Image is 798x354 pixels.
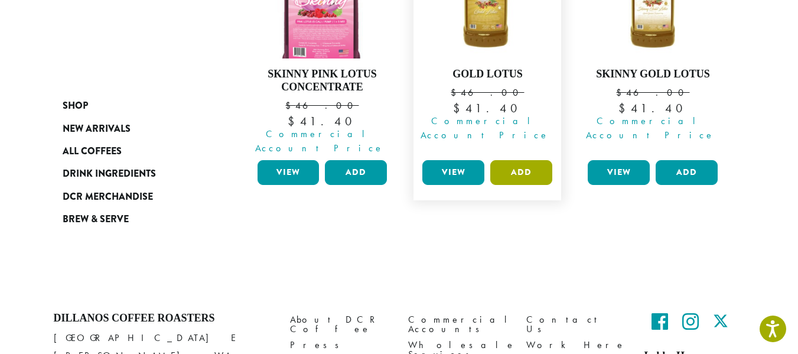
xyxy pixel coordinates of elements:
[526,337,627,353] a: Work Here
[63,186,219,208] a: DCR Merchandise
[54,312,272,325] h4: Dillanos Coffee Roasters
[63,212,129,227] span: Brew & Serve
[616,86,689,99] bdi: 46.00
[63,122,131,137] span: New Arrivals
[285,99,295,112] span: $
[588,160,650,185] a: View
[325,160,387,185] button: Add
[290,337,390,353] a: Press
[415,114,555,142] span: Commercial Account Price
[63,95,219,117] a: Shop
[63,167,156,181] span: Drink Ingredients
[451,86,524,99] bdi: 46.00
[616,86,626,99] span: $
[451,86,461,99] span: $
[63,208,219,230] a: Brew & Serve
[580,114,721,142] span: Commercial Account Price
[419,68,555,81] h4: Gold Lotus
[255,68,390,93] h4: Skinny Pink Lotus Concentrate
[285,99,359,112] bdi: 46.00
[63,144,122,159] span: All Coffees
[490,160,552,185] button: Add
[618,100,631,116] span: $
[656,160,718,185] button: Add
[290,312,390,337] a: About DCR Coffee
[288,113,357,129] bdi: 41.40
[63,190,153,204] span: DCR Merchandise
[258,160,320,185] a: View
[288,113,300,129] span: $
[618,100,688,116] bdi: 41.40
[250,127,390,155] span: Commercial Account Price
[63,99,88,113] span: Shop
[422,160,484,185] a: View
[63,140,219,163] a: All Coffees
[63,163,219,185] a: Drink Ingredients
[526,312,627,337] a: Contact Us
[408,312,509,337] a: Commercial Accounts
[585,68,721,81] h4: Skinny Gold Lotus
[453,100,522,116] bdi: 41.40
[453,100,465,116] span: $
[63,117,219,139] a: New Arrivals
